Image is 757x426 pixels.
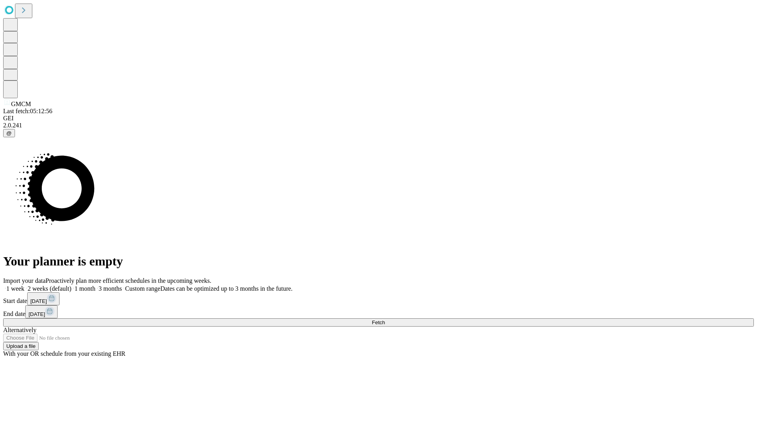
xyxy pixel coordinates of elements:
[160,285,293,292] span: Dates can be optimized up to 3 months in the future.
[11,101,31,107] span: GMCM
[3,254,754,269] h1: Your planner is empty
[25,305,58,318] button: [DATE]
[28,285,71,292] span: 2 weeks (default)
[3,318,754,327] button: Fetch
[46,277,211,284] span: Proactively plan more efficient schedules in the upcoming weeks.
[3,129,15,137] button: @
[3,342,39,350] button: Upload a file
[75,285,95,292] span: 1 month
[3,305,754,318] div: End date
[125,285,160,292] span: Custom range
[3,277,46,284] span: Import your data
[3,350,125,357] span: With your OR schedule from your existing EHR
[99,285,122,292] span: 3 months
[28,311,45,317] span: [DATE]
[6,285,24,292] span: 1 week
[3,115,754,122] div: GEI
[3,327,36,333] span: Alternatively
[3,292,754,305] div: Start date
[30,298,47,304] span: [DATE]
[3,108,52,114] span: Last fetch: 05:12:56
[6,130,12,136] span: @
[372,319,385,325] span: Fetch
[3,122,754,129] div: 2.0.241
[27,292,60,305] button: [DATE]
